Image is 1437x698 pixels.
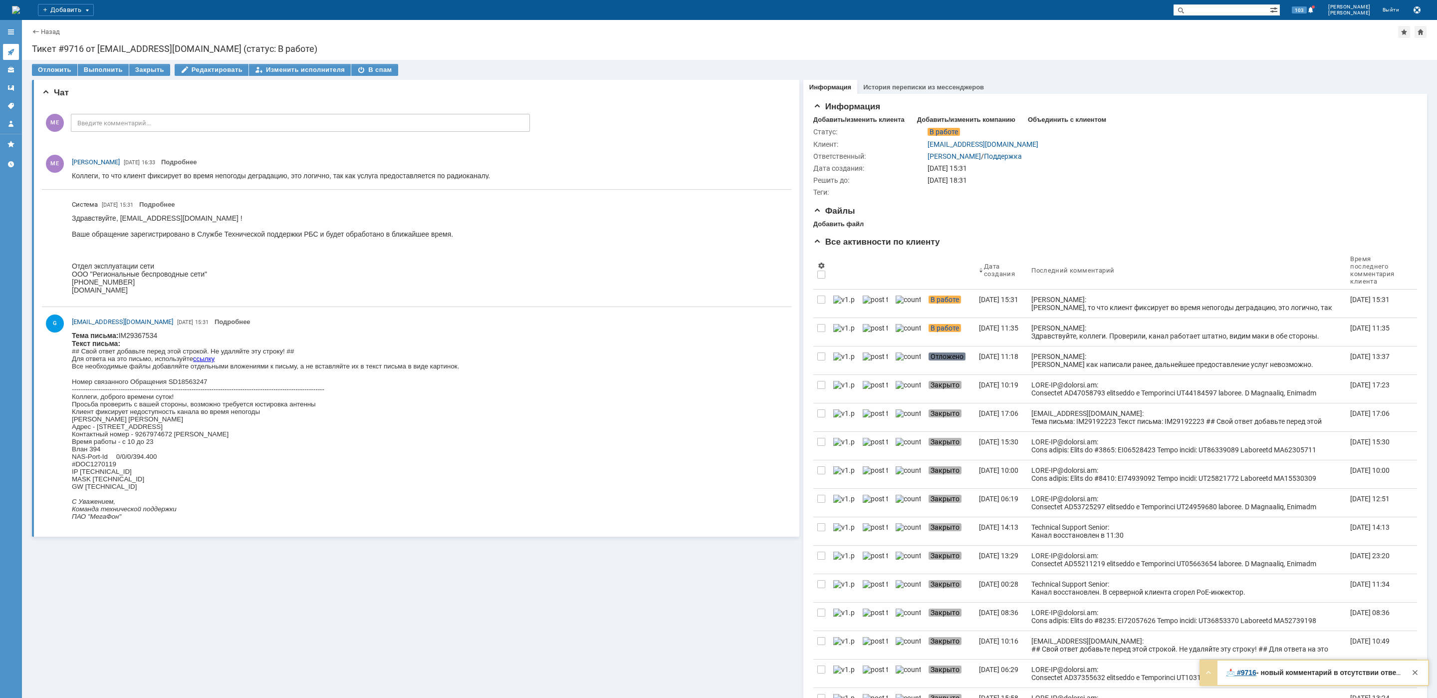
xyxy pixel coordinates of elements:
[863,409,888,417] img: post ticket.png
[1027,660,1346,688] a: LORE-IP@dolorsi.am: Consectet AD37355632 elitseddo e Temporinci UT10312593 laboree. D Magnaaliq, ...
[975,489,1027,517] a: [DATE] 06:19
[1027,318,1346,346] a: [PERSON_NAME]: Здравствуйте, коллеги. Проверили, канал работает штатно, видим маки в обе стороны.
[863,523,888,531] img: post ticket.png
[1350,495,1390,503] div: [DATE] 12:51
[925,517,975,545] a: Закрыто
[72,157,120,167] a: [PERSON_NAME]
[928,176,967,184] span: [DATE] 18:31
[1346,489,1409,517] a: [DATE] 12:51
[979,552,1018,560] div: [DATE] 13:29
[1328,4,1371,10] span: [PERSON_NAME]
[1346,631,1409,659] a: [DATE] 10:49
[1350,352,1390,360] div: [DATE] 13:37
[813,128,926,136] div: Статус:
[1270,4,1280,14] span: Расширенный поиск
[1028,116,1106,124] div: Объединить с клиентом
[72,318,173,326] span: [EMAIL_ADDRESS][DOMAIN_NAME]
[833,324,855,332] img: v1.png
[813,152,926,160] div: Ответственный:
[925,660,975,688] a: Закрыто
[1350,552,1390,560] div: [DATE] 23:20
[72,200,98,210] span: Система
[863,466,888,474] img: post ticket.png
[925,489,975,517] a: Закрыто
[975,432,1027,460] a: [DATE] 15:30
[979,523,1018,531] div: [DATE] 14:13
[863,83,984,91] a: История переписки из мессенджеров
[829,347,859,374] a: v1.png
[1350,255,1397,285] div: Время последнего комментария клиента
[892,290,925,318] a: counter.png
[3,62,19,78] a: Клиенты
[925,546,975,574] a: Закрыто
[975,546,1027,574] a: [DATE] 13:29
[929,409,961,417] span: Закрыто
[925,318,975,346] a: В работе
[1031,381,1342,605] div: LORE-IP@dolorsi.am: Consectet AD47058793 elitseddo e Temporinci UT44184597 laboree. D Magnaaliq, ...
[833,495,855,503] img: v1.png
[929,637,961,645] span: Закрыто
[1346,403,1409,431] a: [DATE] 17:06
[896,352,921,360] img: counter.png
[1346,347,1409,374] a: [DATE] 13:37
[859,318,892,346] a: post ticket.png
[833,352,855,360] img: v1.png
[1027,375,1346,403] a: LORE-IP@dolorsi.am: Consectet AD47058793 elitseddo e Temporinci UT44184597 laboree. D Magnaaliq, ...
[925,347,975,374] a: Отложено
[979,381,1018,389] div: [DATE] 10:19
[925,290,975,318] a: В работе
[929,324,961,332] span: В работе
[829,546,859,574] a: v1.png
[1350,580,1390,588] div: [DATE] 11:34
[892,403,925,431] a: counter.png
[863,666,888,674] img: post ticket.png
[892,574,925,602] a: counter.png
[1346,432,1409,460] a: [DATE] 15:30
[829,460,859,488] a: v1.png
[863,438,888,446] img: post ticket.png
[979,580,1018,588] div: [DATE] 00:28
[929,438,961,446] span: Закрыто
[975,603,1027,631] a: [DATE] 08:36
[813,176,926,184] div: Решить до:
[892,347,925,374] a: counter.png
[3,80,19,96] a: Шаблоны комментариев
[863,552,888,560] img: post ticket.png
[925,603,975,631] a: Закрыто
[833,409,855,417] img: v1.png
[829,517,859,545] a: v1.png
[859,517,892,545] a: post ticket.png
[813,220,864,228] div: Добавить файл
[979,324,1018,332] div: [DATE] 11:35
[829,660,859,688] a: v1.png
[892,460,925,488] a: counter.png
[1226,669,1256,677] a: 📩 #9716
[41,28,60,35] a: Назад
[928,164,1409,172] div: [DATE] 15:31
[863,495,888,503] img: post ticket.png
[1346,251,1409,290] th: Время последнего комментария клиента
[863,381,888,389] img: post ticket.png
[177,319,193,326] span: [DATE]
[1027,546,1346,574] a: LORE-IP@dolorsi.am: Consectet AD55211219 elitseddo e Temporinci UT05663654 laboree. D Magnaaliq, ...
[1027,631,1346,659] a: [EMAIL_ADDRESS][DOMAIN_NAME]: ## Свой ответ добавьте перед этой строкой. Не удаляйте эту строку! ...
[833,523,855,531] img: v1.png
[892,318,925,346] a: counter.png
[1031,466,1342,698] div: LORE-IP@dolorsi.am: Cons adipis: Elits do #8410: EI74939092 Tempo incidi: UT25821772 Laboreetd MA...
[829,432,859,460] a: v1.png
[896,552,921,560] img: counter.png
[1411,4,1423,16] button: Сохранить лог
[975,290,1027,318] a: [DATE] 15:31
[975,375,1027,403] a: [DATE] 10:19
[1027,517,1346,545] a: Technical Support Senior: Канал восстановлен в 11:30
[925,460,975,488] a: Закрыто
[859,574,892,602] a: post ticket.png
[1202,667,1214,679] div: Развернуть
[813,164,926,172] div: Дата создания:
[1027,460,1346,488] a: LORE-IP@dolorsi.am: Cons adipis: Elits do #8410: EI74939092 Tempo incidi: UT25821772 Laboreetd MA...
[38,4,94,16] div: Добавить
[829,318,859,346] a: v1.png
[896,580,921,588] img: counter.png
[979,609,1018,617] div: [DATE] 08:36
[928,128,960,136] span: В работе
